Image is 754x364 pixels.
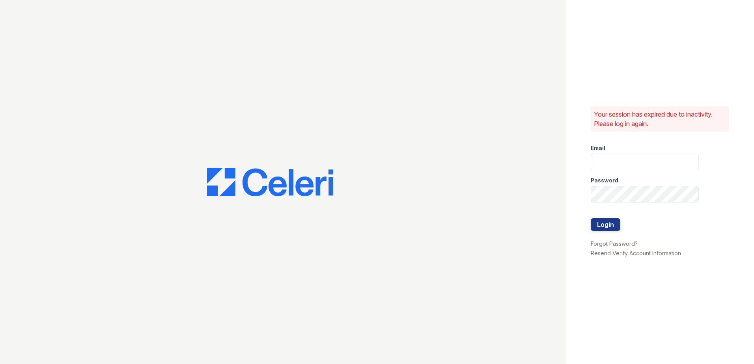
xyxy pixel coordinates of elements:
[594,110,726,128] p: Your session has expired due to inactivity. Please log in again.
[591,218,620,231] button: Login
[591,144,605,152] label: Email
[591,250,681,256] a: Resend Verify Account Information
[207,168,333,196] img: CE_Logo_Blue-a8612792a0a2168367f1c8372b55b34899dd931a85d93a1a3d3e32e68fde9ad4.png
[591,240,638,247] a: Forgot Password?
[591,176,618,184] label: Password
